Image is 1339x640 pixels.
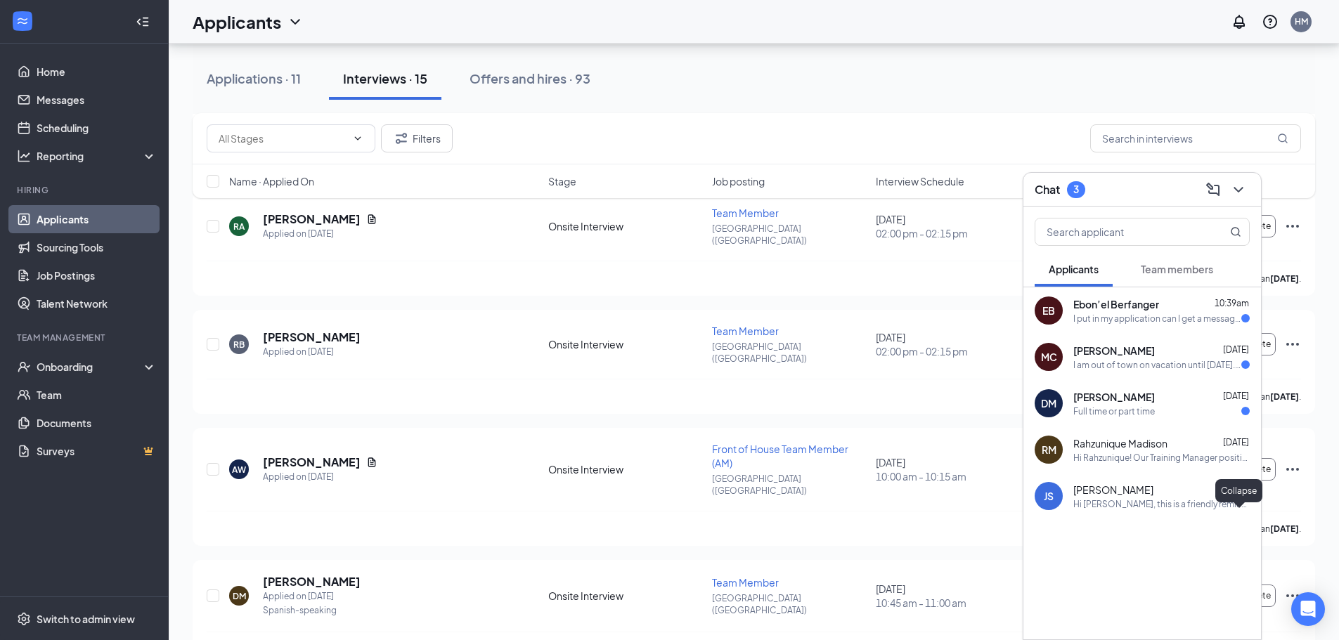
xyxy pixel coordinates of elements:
span: Front of House Team Member (AM) [712,443,848,469]
div: Onsite Interview [548,219,704,233]
button: ComposeMessage [1202,178,1224,201]
svg: ComposeMessage [1205,181,1222,198]
svg: ChevronDown [1230,181,1247,198]
svg: Ellipses [1284,336,1301,353]
p: [GEOGRAPHIC_DATA] ([GEOGRAPHIC_DATA]) [712,473,867,497]
button: ChevronDown [1227,178,1250,201]
span: [DATE] [1223,344,1249,355]
div: Applied on [DATE] [263,345,361,359]
svg: Collapse [136,15,150,29]
input: Search applicant [1035,218,1202,245]
div: [DATE] [876,212,1031,240]
span: [DATE] [1223,437,1249,448]
span: [DATE] [1223,391,1249,401]
a: Talent Network [37,289,157,318]
div: Onboarding [37,360,145,374]
span: Rahzunique Madison [1073,436,1167,450]
h1: Applicants [193,10,281,34]
svg: MagnifyingGlass [1230,226,1241,237]
div: [DATE] [876,582,1031,610]
h5: [PERSON_NAME] [263,574,361,589]
p: [GEOGRAPHIC_DATA] ([GEOGRAPHIC_DATA]) [712,341,867,365]
span: Team Member [712,325,779,337]
input: Search in interviews [1090,124,1301,152]
span: 02:00 pm - 02:15 pm [876,226,1031,240]
span: Job posting [712,174,765,188]
div: Team Management [17,332,154,344]
a: Team [37,381,157,409]
div: AW [232,464,246,476]
div: Spanish-speaking [263,603,361,618]
input: All Stages [219,131,347,146]
a: SurveysCrown [37,437,157,465]
h5: [PERSON_NAME] [263,329,361,345]
span: [PERSON_NAME] [1073,390,1155,404]
svg: Ellipses [1284,587,1301,604]
span: Name · Applied On [229,174,314,188]
svg: WorkstreamLogo [15,14,30,28]
svg: Filter [393,130,410,147]
a: Applicants [37,205,157,233]
svg: ChevronDown [287,13,304,30]
span: Ebon’el Berfanger [1073,297,1159,311]
div: Onsite Interview [548,589,704,603]
span: 10:00 am - 10:15 am [876,469,1031,483]
svg: Ellipses [1284,218,1301,235]
span: [PERSON_NAME] [1073,483,1153,497]
div: Applied on [DATE] [263,470,377,484]
div: I put in my application can I get a message back? [1073,313,1241,325]
span: Team members [1141,263,1213,275]
div: MC [1041,350,1057,364]
div: Open Intercom Messenger [1291,592,1325,626]
div: Offers and hires · 93 [470,70,590,87]
svg: Settings [17,612,31,626]
div: Applications · 11 [207,70,301,87]
div: 3 [1073,183,1079,195]
a: Job Postings [37,261,157,289]
div: Reporting [37,149,157,163]
b: [DATE] [1270,523,1299,534]
a: Home [37,58,157,86]
div: RB [233,339,245,351]
b: [DATE] [1270,391,1299,402]
span: 10:39am [1215,298,1249,308]
div: Interviews · 15 [343,70,427,87]
span: [PERSON_NAME] [1073,344,1155,358]
svg: ChevronDown [352,133,363,144]
h5: [PERSON_NAME] [263,455,361,470]
a: Sourcing Tools [37,233,157,261]
div: Hi [PERSON_NAME], this is a friendly reminder. Your interview with [DEMOGRAPHIC_DATA]-fil-A for T... [1073,498,1250,510]
div: I am out of town on vacation until [DATE]. I am very interested and I'm happy to do a phone or vi... [1073,359,1241,371]
div: Applied on [DATE] [263,589,361,603]
a: Documents [37,409,157,437]
span: 10:45 am - 11:00 am [876,596,1031,610]
div: RM [1042,443,1056,457]
div: DM [233,590,246,602]
span: Applicants [1049,263,1099,275]
div: Switch to admin view [37,612,135,626]
div: HM [1295,15,1308,27]
span: Team Member [712,207,779,219]
svg: UserCheck [17,360,31,374]
div: Onsite Interview [548,337,704,351]
svg: MagnifyingGlass [1277,133,1288,144]
p: [GEOGRAPHIC_DATA] ([GEOGRAPHIC_DATA]) [712,592,867,616]
a: Messages [37,86,157,114]
div: EB [1042,303,1055,318]
div: JS [1044,489,1054,503]
span: Interview Schedule [876,174,964,188]
div: Onsite Interview [548,462,704,476]
div: Collapse [1215,479,1262,502]
a: Scheduling [37,114,157,142]
div: Applied on [DATE] [263,227,377,241]
svg: Document [366,457,377,468]
div: [DATE] [876,330,1031,358]
p: [GEOGRAPHIC_DATA] ([GEOGRAPHIC_DATA]) [712,223,867,247]
svg: Document [366,214,377,225]
span: 02:00 pm - 02:15 pm [876,344,1031,358]
div: [DATE] [876,455,1031,483]
h5: [PERSON_NAME] [263,211,361,227]
div: Full time or part time [1073,405,1155,417]
svg: Ellipses [1284,461,1301,478]
svg: QuestionInfo [1262,13,1279,30]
